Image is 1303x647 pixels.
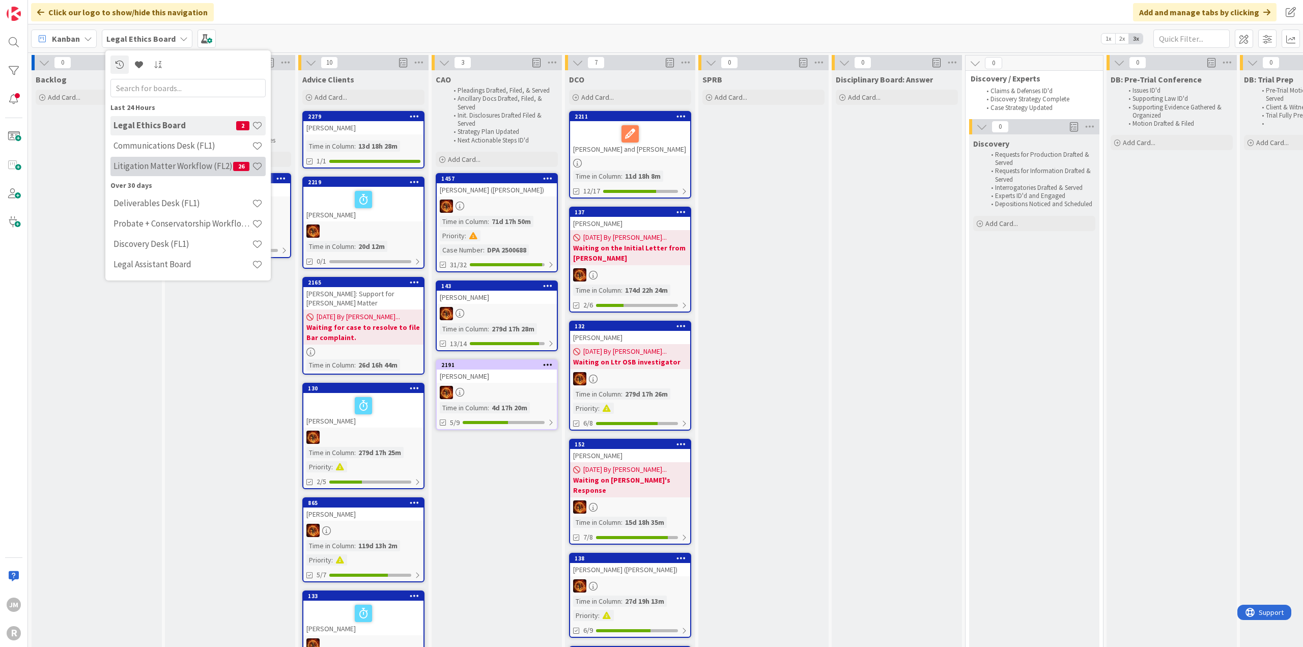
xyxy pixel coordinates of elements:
h4: Deliverables Desk (FL1) [114,198,252,208]
div: 13d 18h 28m [356,140,400,152]
img: TR [573,268,586,282]
a: 137[PERSON_NAME][DATE] By [PERSON_NAME]...Waiting on the Initial Letter from [PERSON_NAME]TRTime ... [569,207,691,313]
span: : [465,230,466,241]
div: [PERSON_NAME] [570,331,690,344]
input: Quick Filter... [1153,30,1230,48]
li: Pleadings Drafted, Filed, & Served [448,87,556,95]
span: 7/8 [583,532,593,543]
span: : [621,285,622,296]
div: [PERSON_NAME] [303,121,423,134]
span: [DATE] By [PERSON_NAME]... [583,464,667,475]
span: 0/1 [317,256,326,267]
span: Add Card... [985,219,1018,228]
span: 0 [1129,57,1146,69]
span: 31/32 [450,260,467,270]
li: Supporting Law ID'd [1123,95,1231,103]
div: 137[PERSON_NAME] [570,208,690,230]
span: : [598,610,600,621]
div: [PERSON_NAME] [437,291,557,304]
span: Add Card... [581,93,614,102]
div: Time in Column [573,596,621,607]
div: 279d 17h 25m [356,447,404,458]
span: : [488,402,489,413]
div: 138[PERSON_NAME] ([PERSON_NAME]) [570,554,690,576]
div: 1457 [437,174,557,183]
h4: Legal Assistant Board [114,259,252,269]
div: [PERSON_NAME] [437,370,557,383]
span: : [331,461,333,472]
span: Add Card... [315,93,347,102]
div: 152 [570,440,690,449]
div: Priority [440,230,465,241]
img: TR [573,579,586,593]
div: Time in Column [306,359,354,371]
b: Waiting on Ltr OSB investigator [573,357,687,367]
img: TR [440,200,453,213]
div: TR [570,500,690,514]
span: : [354,241,356,252]
div: Time in Column [573,285,621,296]
a: 2191[PERSON_NAME]TRTime in Column:4d 17h 20m5/9 [436,359,558,430]
div: Priority [306,461,331,472]
div: Time in Column [573,388,621,400]
span: DB: Pre-Trial Conference [1111,74,1202,85]
span: : [483,244,485,256]
div: 2165 [308,279,423,286]
span: : [354,140,356,152]
span: 0 [854,57,871,69]
div: 15d 18h 35m [622,517,667,528]
div: Over 30 days [110,180,266,191]
span: 1x [1101,34,1115,44]
span: 0 [54,57,71,69]
span: Add Card... [715,93,747,102]
div: 20d 12m [356,241,387,252]
div: 2165 [303,278,423,287]
div: 152 [575,441,690,448]
a: 152[PERSON_NAME][DATE] By [PERSON_NAME]...Waiting on [PERSON_NAME]'s ResponseTRTime in Column:15d... [569,439,691,545]
div: 4d 17h 20m [489,402,530,413]
div: Priority [573,403,598,414]
div: 865 [303,498,423,508]
span: 1/1 [317,156,326,166]
div: 2219[PERSON_NAME] [303,178,423,221]
li: Motion Drafted & Filed [1123,120,1231,128]
div: 2165[PERSON_NAME]: Support for [PERSON_NAME] Matter [303,278,423,310]
div: 132 [570,322,690,331]
span: : [331,554,333,566]
div: Time in Column [573,517,621,528]
div: TR [570,579,690,593]
span: : [598,403,600,414]
div: 2211 [575,113,690,120]
span: 7 [587,57,605,69]
li: Ancillary Docs Drafted, Filed, & Served [448,95,556,111]
img: TR [573,372,586,385]
a: 132[PERSON_NAME][DATE] By [PERSON_NAME]...Waiting on Ltr OSB investigatorTRTime in Column:279d 17... [569,321,691,431]
div: 137 [570,208,690,217]
span: 0 [992,121,1009,133]
a: 2219[PERSON_NAME]TRTime in Column:20d 12m0/1 [302,177,424,269]
b: Legal Ethics Board [106,34,176,44]
span: 0 [985,57,1002,69]
h4: Probate + Conservatorship Workflow (FL2) [114,218,252,229]
span: DCO [569,74,584,85]
div: TR [303,224,423,238]
a: 865[PERSON_NAME]TRTime in Column:119d 13h 2mPriority:5/7 [302,497,424,582]
span: 13/14 [450,339,467,349]
a: 2211[PERSON_NAME] and [PERSON_NAME]Time in Column:11d 18h 8m12/17 [569,111,691,199]
div: TR [437,386,557,399]
div: 71d 17h 50m [489,216,533,227]
a: 138[PERSON_NAME] ([PERSON_NAME])TRTime in Column:27d 19h 13mPriority:6/9 [569,553,691,638]
div: 279d 17h 28m [489,323,537,334]
div: 130 [303,384,423,393]
span: Discovery / Experts [971,73,1090,83]
div: [PERSON_NAME] [303,187,423,221]
div: 26d 16h 44m [356,359,400,371]
span: : [488,216,489,227]
span: 6/9 [583,625,593,636]
span: : [621,171,622,182]
img: TR [573,500,586,514]
img: TR [306,431,320,444]
div: [PERSON_NAME] [570,449,690,462]
div: Case Number [440,244,483,256]
span: Backlog [36,74,67,85]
